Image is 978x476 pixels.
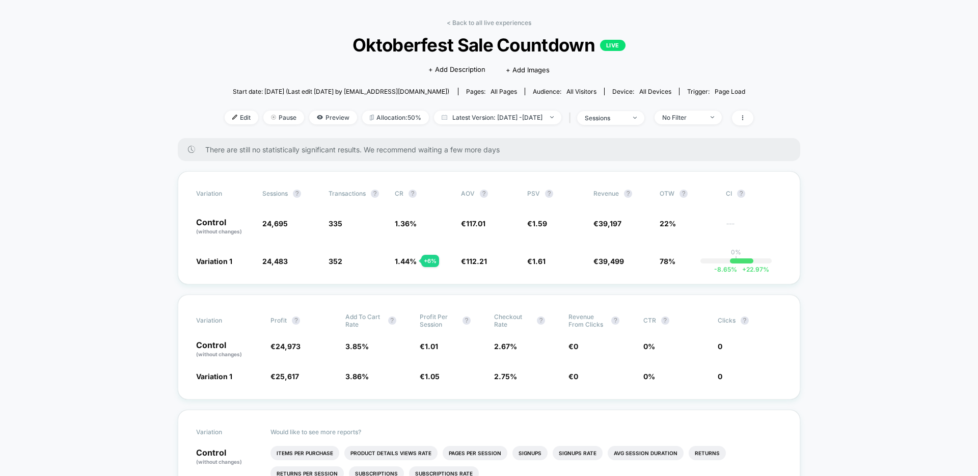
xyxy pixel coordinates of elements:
[371,190,379,198] button: ?
[344,446,438,460] li: Product Details Views Rate
[420,372,440,381] span: €
[421,255,439,267] div: + 6 %
[643,372,655,381] span: 0 %
[494,372,517,381] span: 2.75 %
[293,190,301,198] button: ?
[737,190,745,198] button: ?
[251,34,727,56] span: Oktoberfest Sale Countdown
[639,88,671,95] span: all devices
[262,219,288,228] span: 24,695
[633,117,637,119] img: end
[611,316,619,325] button: ?
[425,372,440,381] span: 1.05
[726,221,782,235] span: ---
[466,219,485,228] span: 117.01
[593,190,619,197] span: Revenue
[527,257,546,266] span: €
[494,342,517,351] span: 2.67 %
[270,316,287,324] span: Profit
[461,257,487,266] span: €
[329,219,342,228] span: 335
[741,316,749,325] button: ?
[735,256,737,263] p: |
[270,372,299,381] span: €
[196,459,242,465] span: (without changes)
[512,446,548,460] li: Signups
[553,446,603,460] li: Signups Rate
[585,114,626,122] div: sessions
[533,88,596,95] div: Audience:
[593,257,624,266] span: €
[276,372,299,381] span: 25,617
[225,111,258,124] span: Edit
[270,342,301,351] span: €
[276,342,301,351] span: 24,973
[545,190,553,198] button: ?
[494,313,532,328] span: Checkout Rate
[395,219,417,228] span: 1.36 %
[608,446,684,460] li: Avg Session Duration
[527,190,540,197] span: PSV
[262,190,288,197] span: Sessions
[205,145,780,154] span: There are still no statistically significant results. We recommend waiting a few more days
[643,342,655,351] span: 0 %
[680,190,688,198] button: ?
[309,111,357,124] span: Preview
[196,372,232,381] span: Variation 1
[270,428,782,436] p: Would like to see more reports?
[568,342,578,351] span: €
[409,190,417,198] button: ?
[292,316,300,325] button: ?
[232,115,237,120] img: edit
[196,228,242,234] span: (without changes)
[714,266,737,273] span: -8.65 %
[550,116,554,118] img: end
[731,248,741,256] p: 0%
[434,111,561,124] span: Latest Version: [DATE] - [DATE]
[271,115,276,120] img: end
[395,190,403,197] span: CR
[599,257,624,266] span: 39,499
[718,372,722,381] span: 0
[660,257,675,266] span: 78%
[362,111,429,124] span: Allocation: 50%
[196,313,252,328] span: Variation
[600,40,626,51] p: LIVE
[715,88,745,95] span: Page Load
[395,257,417,266] span: 1.44 %
[593,219,621,228] span: €
[566,88,596,95] span: All Visitors
[537,316,545,325] button: ?
[718,342,722,351] span: 0
[428,65,485,75] span: + Add Description
[425,342,438,351] span: 1.01
[737,266,769,273] span: 22.97 %
[461,190,475,197] span: AOV
[463,316,471,325] button: ?
[270,446,339,460] li: Items Per Purchase
[506,66,550,74] span: + Add Images
[196,190,252,198] span: Variation
[196,351,242,357] span: (without changes)
[345,342,369,351] span: 3.85 %
[718,316,736,324] span: Clicks
[420,313,457,328] span: Profit Per Session
[447,19,531,27] a: < Back to all live experiences
[466,257,487,266] span: 112.21
[574,342,578,351] span: 0
[660,219,676,228] span: 22%
[660,190,716,198] span: OTW
[491,88,517,95] span: all pages
[196,218,252,235] p: Control
[662,114,703,121] div: No Filter
[624,190,632,198] button: ?
[345,313,383,328] span: Add To Cart Rate
[599,219,621,228] span: 39,197
[461,219,485,228] span: €
[566,111,577,125] span: |
[196,428,252,436] span: Variation
[196,448,260,466] p: Control
[466,88,517,95] div: Pages:
[263,111,304,124] span: Pause
[661,316,669,325] button: ?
